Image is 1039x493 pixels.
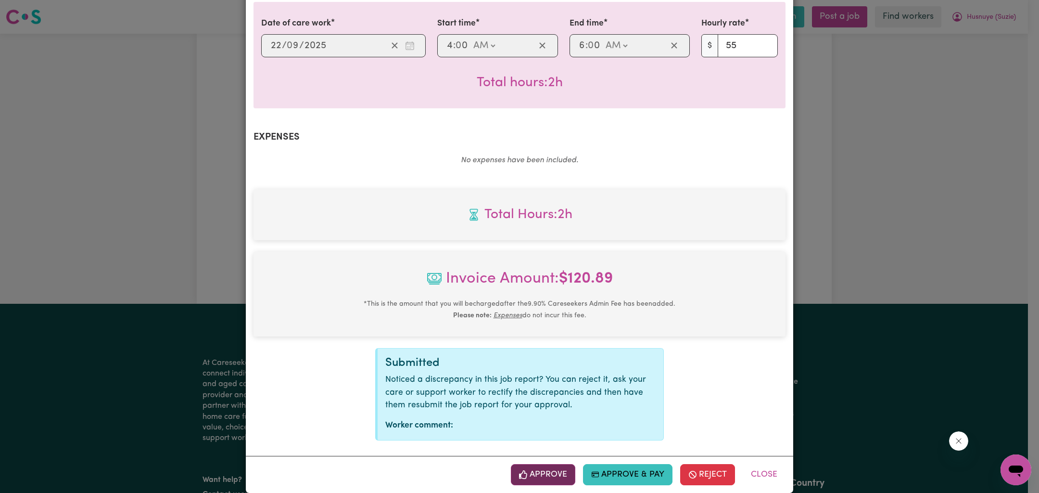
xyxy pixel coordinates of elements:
[701,17,745,30] label: Hourly rate
[270,39,282,53] input: --
[456,39,469,53] input: --
[559,271,613,286] b: $ 120.89
[477,76,563,90] span: Total hours worked: 2 hours
[583,464,673,485] button: Approve & Pay
[261,205,778,225] span: Total hours worked: 2 hours
[6,7,58,14] span: Need any help?
[585,40,588,51] span: :
[579,39,585,53] input: --
[453,312,492,319] b: Please note:
[456,41,461,51] span: 0
[287,41,292,51] span: 0
[680,464,735,485] button: Reject
[1001,454,1031,485] iframe: Button to launch messaging window
[949,431,968,451] iframe: Close message
[261,17,331,30] label: Date of care work
[511,464,575,485] button: Approve
[588,41,594,51] span: 0
[453,40,456,51] span: :
[494,312,522,319] u: Expenses
[446,39,453,53] input: --
[287,39,299,53] input: --
[588,39,601,53] input: --
[701,34,718,57] span: $
[253,131,786,143] h2: Expenses
[743,464,786,485] button: Close
[385,374,656,412] p: Noticed a discrepancy in this job report? You can reject it, ask your care or support worker to r...
[387,39,402,53] button: Clear date
[385,357,440,369] span: Submitted
[437,17,476,30] label: Start time
[385,421,453,429] strong: Worker comment:
[299,40,304,51] span: /
[364,300,675,319] small: This is the amount that you will be charged after the 9.90 % Careseekers Admin Fee has been added...
[402,39,418,53] button: Enter the date of care work
[461,156,578,164] em: No expenses have been included.
[304,39,327,53] input: ----
[282,40,287,51] span: /
[261,267,778,298] span: Invoice Amount:
[570,17,604,30] label: End time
